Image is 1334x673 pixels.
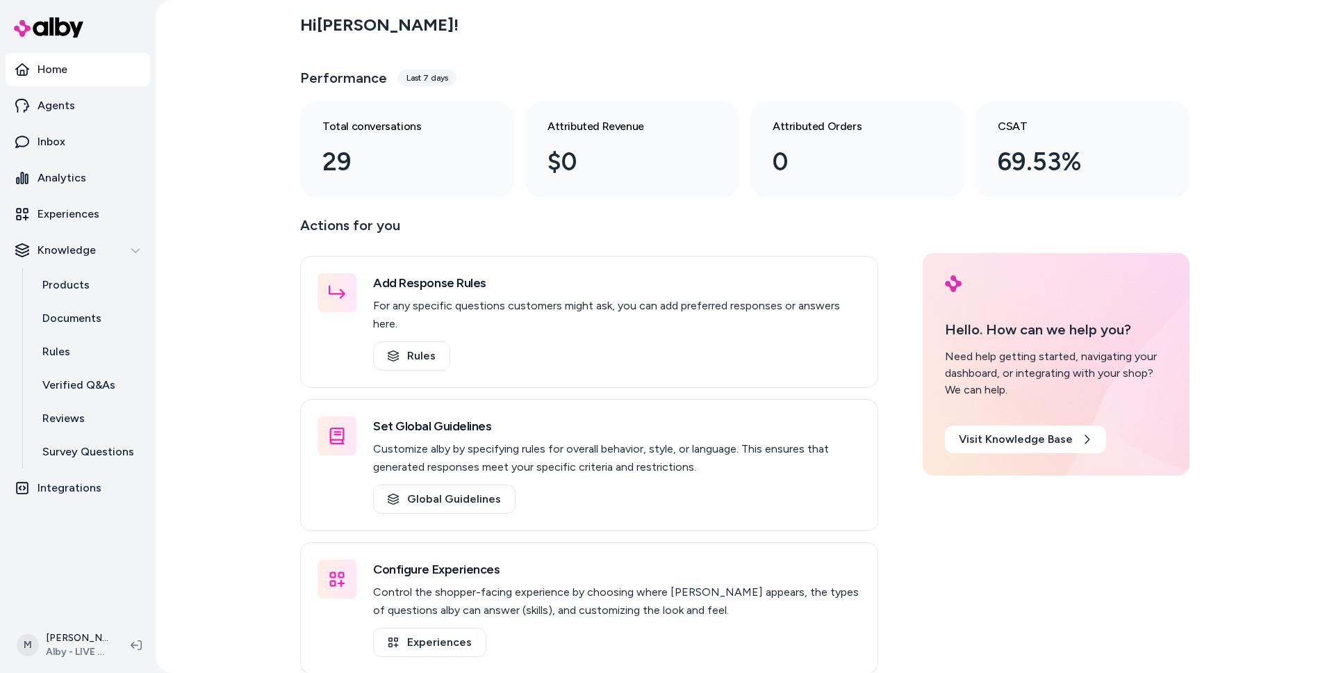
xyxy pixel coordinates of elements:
a: Experiences [6,197,150,231]
h3: Set Global Guidelines [373,416,861,436]
p: Integrations [38,480,101,496]
p: Customize alby by specifying rules for overall behavior, style, or language. This ensures that ge... [373,440,861,476]
h3: Configure Experiences [373,560,861,579]
a: Attributed Orders 0 [750,102,964,197]
h3: Performance [300,68,387,88]
a: Reviews [28,402,150,435]
h3: Add Response Rules [373,273,861,293]
div: $0 [547,143,695,181]
p: Agents [38,97,75,114]
a: Attributed Revenue $0 [525,102,739,197]
a: Inbox [6,125,150,159]
button: Knowledge [6,234,150,267]
p: Analytics [38,170,86,186]
p: Experiences [38,206,99,222]
a: Home [6,53,150,86]
a: Verified Q&As [28,368,150,402]
p: Actions for you [300,214,878,248]
div: 29 [322,143,470,181]
a: Rules [373,341,450,371]
p: Reviews [42,410,85,427]
h3: Attributed Orders [773,118,920,135]
a: Products [28,268,150,302]
h2: Hi [PERSON_NAME] ! [300,15,459,35]
a: Agents [6,89,150,122]
span: Alby - LIVE on [DOMAIN_NAME] [46,645,108,659]
p: Knowledge [38,242,96,259]
a: Analytics [6,161,150,195]
a: CSAT 69.53% [975,102,1189,197]
a: Experiences [373,628,486,657]
a: Integrations [6,471,150,505]
h3: Attributed Revenue [547,118,695,135]
a: Total conversations 29 [300,102,514,197]
p: Products [42,277,90,293]
div: 69.53% [998,143,1145,181]
p: Hello. How can we help you? [945,319,1167,340]
p: Home [38,61,67,78]
a: Survey Questions [28,435,150,469]
h3: CSAT [998,118,1145,135]
p: Rules [42,343,70,360]
div: 0 [773,143,920,181]
a: Documents [28,302,150,335]
p: For any specific questions customers might ask, you can add preferred responses or answers here. [373,297,861,333]
p: [PERSON_NAME] [46,631,108,645]
img: alby Logo [14,17,83,38]
button: M[PERSON_NAME]Alby - LIVE on [DOMAIN_NAME] [8,623,120,667]
a: Global Guidelines [373,485,516,514]
a: Visit Knowledge Base [945,425,1106,453]
p: Survey Questions [42,444,134,460]
div: Last 7 days [398,70,456,86]
div: Need help getting started, navigating your dashboard, or integrating with your shop? We can help. [945,348,1167,398]
h3: Total conversations [322,118,470,135]
a: Rules [28,335,150,368]
span: M [17,634,39,656]
p: Verified Q&As [42,377,115,394]
p: Inbox [38,133,65,150]
img: alby Logo [945,275,962,292]
p: Control the shopper-facing experience by choosing where [PERSON_NAME] appears, the types of quest... [373,583,861,619]
p: Documents [42,310,101,327]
